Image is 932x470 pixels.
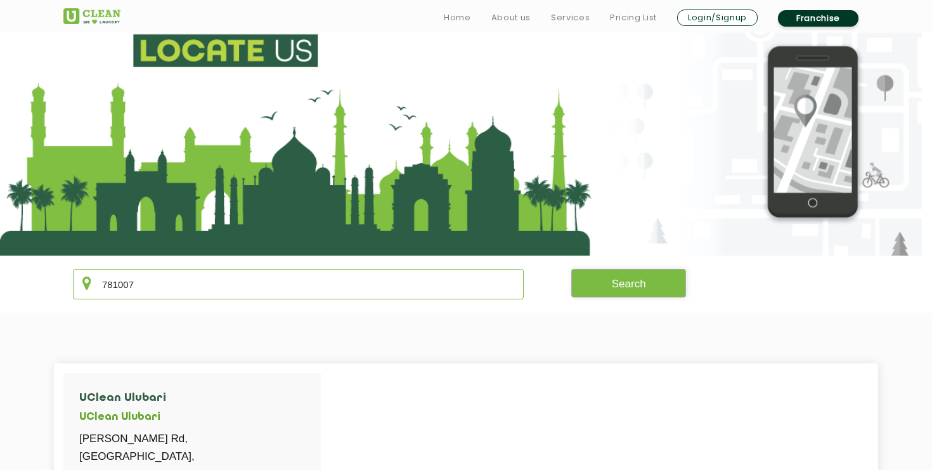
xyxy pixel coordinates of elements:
[778,10,858,27] a: Franchise
[551,10,590,25] a: Services
[79,392,305,405] h4: UClean Ulubari
[571,269,687,297] button: Search
[610,10,657,25] a: Pricing List
[491,10,531,25] a: About us
[79,412,305,424] h5: UClean Ulubari
[63,8,120,24] img: UClean Laundry and Dry Cleaning
[677,10,758,26] a: Login/Signup
[73,269,524,299] input: Enter city/area/pin Code
[444,10,471,25] a: Home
